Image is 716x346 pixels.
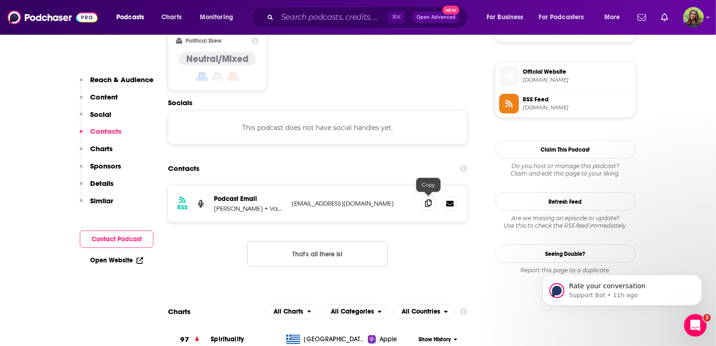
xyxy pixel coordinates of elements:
[523,104,632,111] span: anchor.fm
[388,11,405,23] span: ⌘ K
[193,10,245,25] button: open menu
[703,314,711,322] span: 3
[8,8,98,26] img: Podchaser - Follow, Share and Rate Podcasts
[412,12,460,23] button: Open AdvancedNew
[683,7,704,28] span: Logged in as reagan34226
[604,11,620,24] span: More
[247,241,388,267] button: Nothing here.
[683,7,704,28] img: User Profile
[417,15,456,20] span: Open Advanced
[442,6,459,15] span: New
[331,308,374,315] span: All Categories
[277,10,388,25] input: Search podcasts, credits, & more...
[260,7,477,28] div: Search podcasts, credits, & more...
[323,304,388,319] button: open menu
[90,144,113,153] p: Charts
[80,196,113,214] button: Similar
[80,231,153,248] button: Contact Podcast
[90,75,153,84] p: Reach & Audience
[657,9,672,25] a: Show notifications dropdown
[90,256,143,264] a: Open Website
[480,10,535,25] button: open menu
[161,11,182,24] span: Charts
[495,162,636,170] span: Do you host or manage this podcast?
[181,334,189,345] h3: 97
[419,336,451,344] span: Show History
[495,245,636,263] a: Seeing Double?
[499,94,632,114] a: RSS Feed[DOMAIN_NAME]
[80,75,153,92] button: Reach & Audience
[80,144,113,161] button: Charts
[116,11,144,24] span: Podcasts
[110,10,156,25] button: open menu
[168,111,467,145] div: This podcast does not have social handles yet.
[402,308,440,315] span: All Countries
[155,10,187,25] a: Charts
[523,77,632,84] span: jpherman.com
[634,9,650,25] a: Show notifications dropdown
[292,200,414,208] p: [EMAIL_ADDRESS][DOMAIN_NAME]
[304,335,365,344] span: Greece
[168,98,467,107] h2: Socials
[90,196,113,205] p: Similar
[186,38,222,44] h2: Political Skew
[495,192,636,211] button: Refresh Feed
[495,140,636,159] button: Claim This Podcast
[168,307,190,316] h2: Charts
[416,178,441,192] div: Copy
[416,336,461,344] button: Show History
[523,95,632,104] span: RSS Feed
[394,304,454,319] button: open menu
[323,304,388,319] h2: Categories
[539,11,584,24] span: For Podcasters
[186,53,249,65] h4: Neutral/Mixed
[90,110,111,119] p: Social
[90,161,121,170] p: Sponsors
[528,255,716,321] iframe: Intercom notifications message
[523,68,632,76] span: Official Website
[499,66,632,86] a: Official Website[DOMAIN_NAME]
[533,10,598,25] button: open menu
[200,11,233,24] span: Monitoring
[214,195,284,203] p: Podcast Email
[90,179,114,188] p: Details
[80,127,122,144] button: Contacts
[177,204,188,211] h3: RSS
[274,308,304,315] span: All Charts
[266,304,318,319] h2: Platforms
[487,11,524,24] span: For Business
[495,162,636,177] div: Claim and edit this page to your liking.
[684,314,707,337] iframe: Intercom live chat
[394,304,454,319] h2: Countries
[683,7,704,28] button: Show profile menu
[495,215,636,230] div: Are we missing an episode or update? Use this to check the RSS feed immediately.
[282,335,368,344] a: [GEOGRAPHIC_DATA]
[90,92,118,101] p: Content
[598,10,632,25] button: open menu
[368,335,415,344] a: Apple
[90,127,122,136] p: Contacts
[80,179,114,196] button: Details
[380,335,397,344] span: Apple
[495,267,636,274] div: Report this page as a duplicate.
[168,160,199,177] h2: Contacts
[80,92,118,110] button: Content
[266,304,318,319] button: open menu
[80,161,121,179] button: Sponsors
[80,110,111,127] button: Social
[214,205,284,213] p: [PERSON_NAME] + Vagrein
[211,335,244,343] a: Spirituality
